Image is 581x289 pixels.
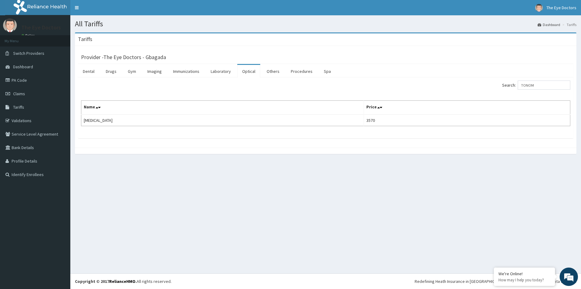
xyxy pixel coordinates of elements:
span: We're online! [35,77,84,139]
span: Dashboard [13,64,33,69]
th: Price [364,101,570,115]
h3: Tariffs [78,36,92,42]
td: 3570 [364,114,570,126]
h1: All Tariffs [75,20,576,28]
li: Tariffs [561,22,576,27]
a: Immunizations [168,65,204,78]
span: Tariffs [13,104,24,110]
strong: Copyright © 2017 . [75,279,137,284]
img: User Image [3,18,17,32]
a: Optical [237,65,260,78]
a: Others [262,65,284,78]
th: Name [81,101,364,115]
footer: All rights reserved. [70,273,581,289]
a: Gym [123,65,141,78]
a: RelianceHMO [109,279,135,284]
div: Minimize live chat window [100,3,115,18]
a: Drugs [101,65,121,78]
p: How may I help you today? [498,277,550,283]
a: Spa [319,65,336,78]
div: We're Online! [498,271,550,276]
input: Search: [518,81,570,90]
p: The Eye Doctors [21,25,61,30]
textarea: Type your message and hit 'Enter' [3,167,117,189]
a: Dental [78,65,99,78]
img: User Image [535,4,543,12]
h3: Provider - The Eye Doctors - Gbagada [81,54,166,60]
label: Search: [502,81,570,90]
a: Procedures [286,65,317,78]
a: Imaging [142,65,167,78]
img: d_794563401_company_1708531726252_794563401 [11,31,25,46]
a: Laboratory [206,65,236,78]
div: Redefining Heath Insurance in [GEOGRAPHIC_DATA] using Telemedicine and Data Science! [415,278,576,284]
a: Dashboard [538,22,560,27]
a: Online [21,33,36,38]
span: Switch Providers [13,51,44,56]
span: Claims [13,91,25,96]
span: The Eye Doctors [546,5,576,10]
td: [MEDICAL_DATA] [81,114,364,126]
div: Chat with us now [32,34,103,42]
